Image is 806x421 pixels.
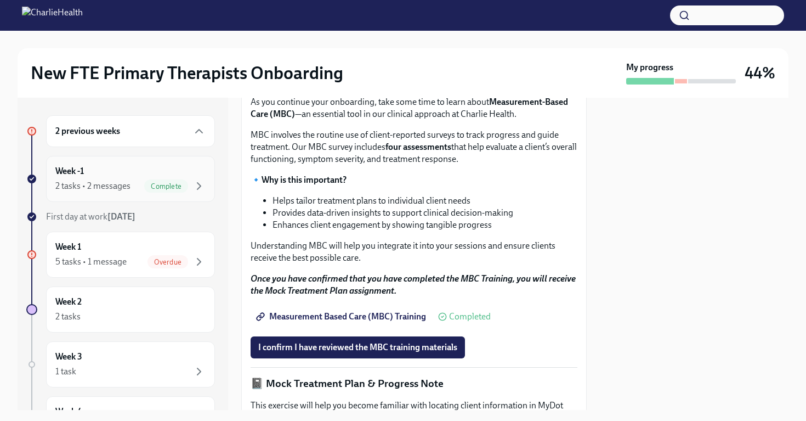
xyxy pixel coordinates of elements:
[26,156,215,202] a: Week -12 tasks • 2 messagesComplete
[258,342,457,353] span: I confirm I have reviewed the MBC training materials
[144,182,188,190] span: Complete
[55,366,76,378] div: 1 task
[449,312,491,321] span: Completed
[626,61,673,74] strong: My progress
[385,142,451,152] strong: four assessments
[107,211,135,222] strong: [DATE]
[22,7,83,24] img: CharlieHealth
[55,296,82,308] h6: Week 2
[55,311,81,323] div: 2 tasks
[31,62,343,84] h2: New FTE Primary Therapists Onboarding
[251,377,577,391] p: 📓 Mock Treatment Plan & Progress Note
[745,63,775,83] h3: 44%
[46,115,215,147] div: 2 previous weeks
[273,195,577,207] li: Helps tailor treatment plans to individual client needs
[273,207,577,219] li: Provides data-driven insights to support clinical decision-making
[55,351,82,363] h6: Week 3
[55,125,120,137] h6: 2 previous weeks
[251,336,465,358] button: I confirm I have reviewed the MBC training materials
[26,232,215,278] a: Week 15 tasks • 1 messageOverdue
[55,165,84,177] h6: Week -1
[147,258,188,266] span: Overdue
[55,406,82,418] h6: Week 4
[273,219,577,231] li: Enhances client engagement by showing tangible progress
[251,174,577,186] p: 🔹
[46,211,135,222] span: First day at work
[55,256,127,268] div: 5 tasks • 1 message
[251,306,434,328] a: Measurement Based Care (MBC) Training
[55,241,81,253] h6: Week 1
[55,180,130,192] div: 2 tasks • 2 messages
[26,211,215,223] a: First day at work[DATE]
[26,341,215,388] a: Week 31 task
[251,129,577,165] p: MBC involves the routine use of client-reported surveys to track progress and guide treatment. Ou...
[26,287,215,333] a: Week 22 tasks
[262,175,347,185] strong: Why is this important?
[258,311,426,322] span: Measurement Based Care (MBC) Training
[251,96,577,120] p: As you continue your onboarding, take some time to learn about —an essential tool in our clinical...
[251,240,577,264] p: Understanding MBC will help you integrate it into your sessions and ensure clients receive the be...
[251,273,576,296] strong: Once you have confirmed that you have completed the MBC Training, you will receive the Mock Treat...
